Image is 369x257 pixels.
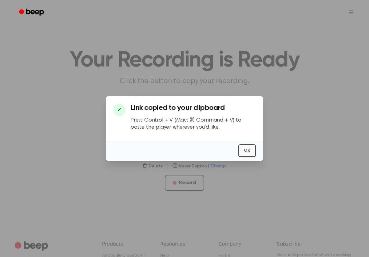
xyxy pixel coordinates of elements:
a: Beep [15,6,50,18]
button: Open menu [348,6,354,18]
h3: Link copied to your clipboard [130,104,256,112]
p: Press Control + V (Mac: ⌘ Command + V) to paste the player wherever you'd like. [130,117,256,131]
button: OK [238,144,256,157]
div: ✔ [113,104,125,116]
